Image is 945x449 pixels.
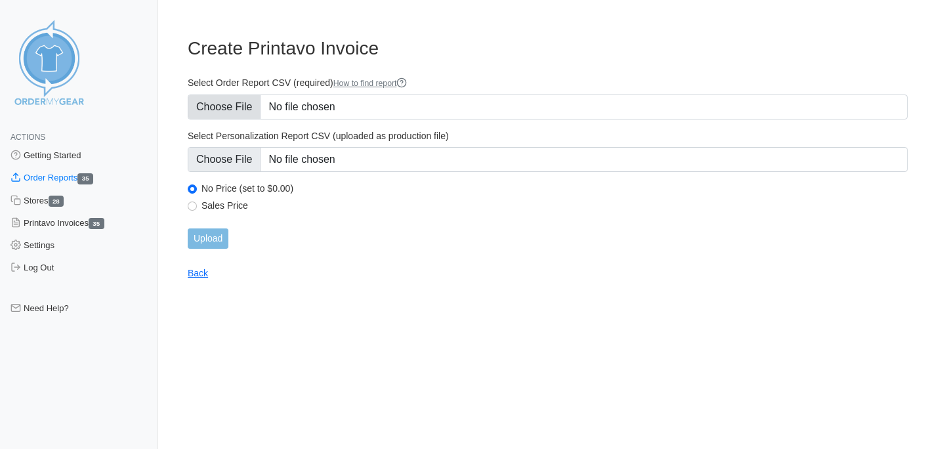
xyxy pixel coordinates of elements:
[188,77,908,89] label: Select Order Report CSV (required)
[77,173,93,184] span: 35
[188,228,228,249] input: Upload
[201,182,908,194] label: No Price (set to $0.00)
[89,218,104,229] span: 35
[188,37,908,60] h3: Create Printavo Invoice
[188,268,208,278] a: Back
[188,130,908,142] label: Select Personalization Report CSV (uploaded as production file)
[333,79,408,88] a: How to find report
[10,133,45,142] span: Actions
[201,200,908,211] label: Sales Price
[49,196,64,207] span: 28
